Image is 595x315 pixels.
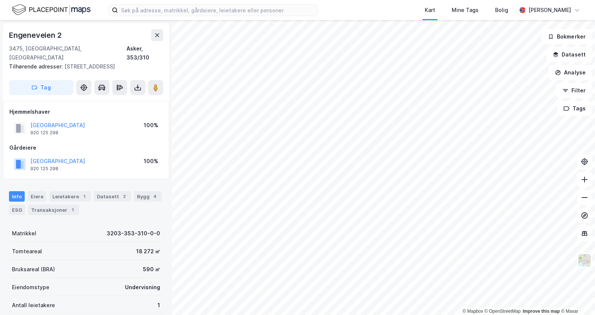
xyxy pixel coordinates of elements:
iframe: Chat Widget [558,279,595,315]
div: [STREET_ADDRESS] [9,62,157,71]
div: Bruksareal (BRA) [12,265,55,274]
button: Bokmerker [541,29,592,44]
div: Asker, 353/310 [126,44,163,62]
button: Datasett [546,47,592,62]
div: 100% [144,121,158,130]
div: ESG [9,205,25,215]
img: Z [577,253,592,267]
div: Datasett [94,191,131,202]
div: Eiere [28,191,46,202]
div: 2 [120,193,128,200]
a: Improve this map [523,309,560,314]
span: Tilhørende adresser: [9,63,64,70]
div: 920 125 298 [30,166,58,172]
div: Tomteareal [12,247,42,256]
div: Kart [425,6,435,15]
div: Antall leietakere [12,301,55,310]
div: [PERSON_NAME] [528,6,571,15]
div: 18 272 ㎡ [136,247,160,256]
button: Tag [9,80,73,95]
div: Undervisning [125,283,160,292]
div: Eiendomstype [12,283,49,292]
input: Søk på adresse, matrikkel, gårdeiere, leietakere eller personer [118,4,318,16]
div: 3203-353-310-0-0 [107,229,160,238]
button: Analyse [549,65,592,80]
div: Bygg [134,191,162,202]
img: logo.f888ab2527a4732fd821a326f86c7f29.svg [12,3,91,16]
div: Mine Tags [452,6,479,15]
div: 590 ㎡ [143,265,160,274]
div: 920 125 298 [30,130,58,136]
div: Info [9,191,25,202]
div: Transaksjoner [28,205,79,215]
a: Mapbox [463,309,483,314]
div: Kontrollprogram for chat [558,279,595,315]
div: Hjemmelshaver [9,107,163,116]
div: Bolig [495,6,508,15]
div: 1 [158,301,160,310]
button: Tags [557,101,592,116]
button: Filter [556,83,592,98]
div: Engeneveien 2 [9,29,63,41]
div: 100% [144,157,158,166]
div: Matrikkel [12,229,36,238]
a: OpenStreetMap [485,309,521,314]
div: 4 [151,193,159,200]
div: 1 [69,206,76,214]
div: Leietakere [49,191,91,202]
div: 3475, [GEOGRAPHIC_DATA], [GEOGRAPHIC_DATA] [9,44,126,62]
div: 1 [80,193,88,200]
div: Gårdeiere [9,143,163,152]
